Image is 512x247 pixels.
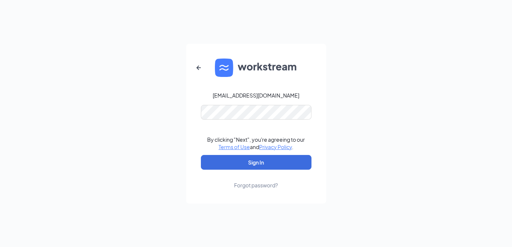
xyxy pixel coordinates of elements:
a: Forgot password? [234,170,278,189]
div: By clicking "Next", you're agreeing to our and . [207,136,305,151]
div: Forgot password? [234,181,278,189]
a: Privacy Policy [259,144,292,150]
a: Terms of Use [219,144,250,150]
svg: ArrowLeftNew [194,63,203,72]
div: [EMAIL_ADDRESS][DOMAIN_NAME] [213,92,299,99]
button: Sign In [201,155,311,170]
img: WS logo and Workstream text [215,59,297,77]
button: ArrowLeftNew [190,59,208,77]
